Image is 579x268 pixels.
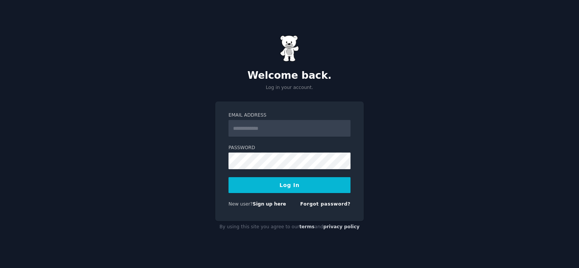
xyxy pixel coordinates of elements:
[228,177,351,193] button: Log In
[228,201,253,207] span: New user?
[323,224,360,229] a: privacy policy
[280,35,299,62] img: Gummy Bear
[253,201,286,207] a: Sign up here
[228,112,351,119] label: Email Address
[228,145,351,151] label: Password
[299,224,315,229] a: terms
[300,201,351,207] a: Forgot password?
[215,221,364,233] div: By using this site you agree to our and
[215,70,364,82] h2: Welcome back.
[215,84,364,91] p: Log in your account.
